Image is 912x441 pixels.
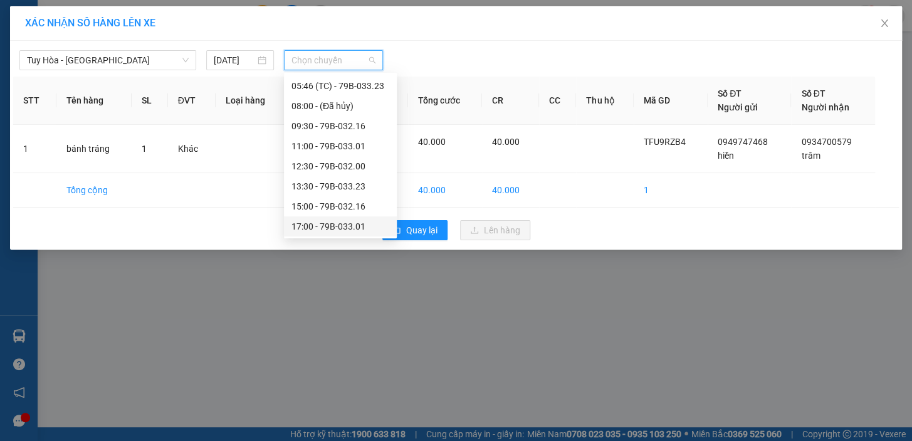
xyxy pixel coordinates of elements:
th: Thu hộ [576,77,634,125]
th: Tổng cước [408,77,482,125]
td: 40.000 [408,173,482,208]
td: 40.000 [482,173,539,208]
span: 40.000 [418,137,446,147]
span: Số ĐT [801,88,825,98]
td: Tổng cộng [56,173,132,208]
div: 09:30 - 79B-032.16 [291,119,389,133]
span: 40.000 [492,137,520,147]
th: CC [539,77,577,125]
th: ĐVT [168,77,216,125]
span: Người nhận [801,102,849,112]
th: SL [132,77,167,125]
div: 17:00 - 79B-033.01 [291,220,389,233]
span: 0934700579 [801,137,851,147]
div: 13:30 - 79B-033.23 [291,179,389,193]
div: 05:46 (TC) - 79B-033.23 [291,79,389,93]
span: Số ĐT [718,88,742,98]
span: environment [6,84,15,93]
td: 1 [634,173,708,208]
span: 0949747468 [718,137,768,147]
td: 1 [13,125,56,173]
span: Tuy Hòa - Nha Trang [27,51,189,70]
button: Close [867,6,902,41]
span: Người gửi [718,102,758,112]
span: XÁC NHẬN SỐ HÀNG LÊN XE [25,17,155,29]
button: rollbackQuay lại [382,220,448,240]
th: Loại hàng [216,77,286,125]
th: Mã GD [634,77,708,125]
div: 11:00 - 79B-033.01 [291,139,389,153]
td: bánh tráng [56,125,132,173]
span: close [879,18,889,28]
th: CR [482,77,539,125]
span: trâm [801,151,820,161]
span: TFU9RZB4 [644,137,686,147]
li: Cúc Tùng Limousine [6,6,182,53]
div: 12:30 - 79B-032.00 [291,159,389,173]
span: hiền [718,151,734,161]
input: 15/08/2025 [214,53,255,67]
li: VP VP [GEOGRAPHIC_DATA] xe Limousine [86,68,167,109]
div: 08:00 - (Đã hủy) [291,99,389,113]
span: 1 [142,144,147,154]
th: Tên hàng [56,77,132,125]
span: Quay lại [406,223,438,237]
span: Chọn chuyến [291,51,375,70]
div: 15:00 - 79B-032.16 [291,199,389,213]
th: STT [13,77,56,125]
li: VP BX Tuy Hoà [6,68,86,82]
button: uploadLên hàng [460,220,530,240]
td: Khác [168,125,216,173]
